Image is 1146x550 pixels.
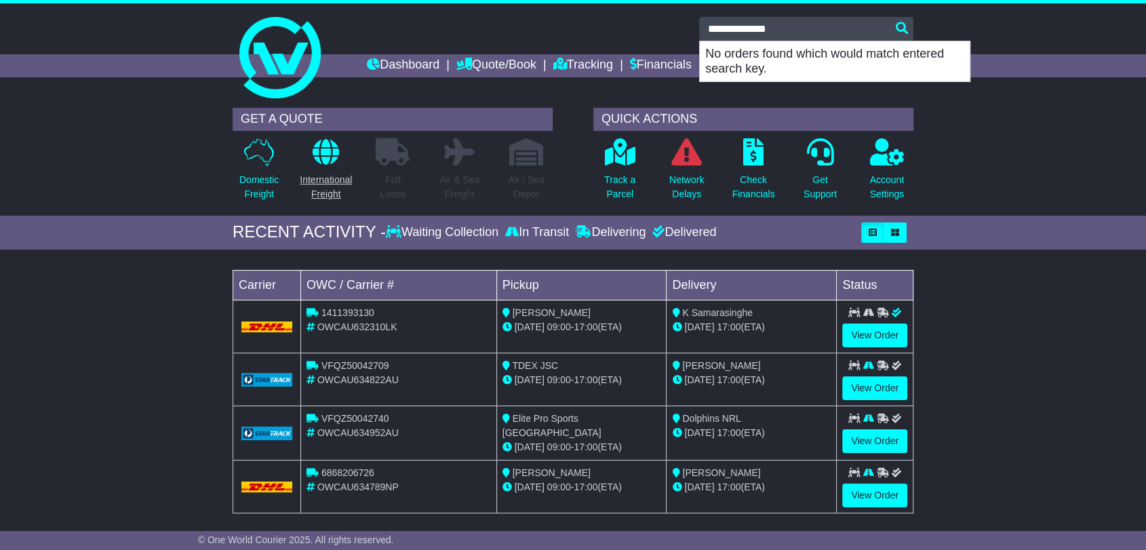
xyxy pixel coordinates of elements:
[700,41,970,81] p: No orders found which would match entered search key.
[574,374,597,385] span: 17:00
[239,138,279,209] a: DomesticFreight
[672,426,831,440] div: (ETA)
[502,440,661,454] div: - (ETA)
[547,482,571,492] span: 09:00
[574,441,597,452] span: 17:00
[233,108,553,131] div: GET A QUOTE
[804,173,837,201] p: Get Support
[669,173,704,201] p: Network Delays
[869,138,905,209] a: AccountSettings
[502,225,572,240] div: In Transit
[513,467,591,478] span: [PERSON_NAME]
[684,482,714,492] span: [DATE]
[512,360,558,371] span: TDEX JSC
[317,374,399,385] span: OWCAU634822AU
[456,54,536,77] a: Quote/Book
[870,173,905,201] p: Account Settings
[515,482,545,492] span: [DATE]
[717,374,740,385] span: 17:00
[682,307,753,318] span: K Samarasinghe
[682,413,740,424] span: Dolphins NRL
[842,376,907,400] a: View Order
[502,413,601,438] span: Elite Pro Sports [GEOGRAPHIC_DATA]
[574,321,597,332] span: 17:00
[842,323,907,347] a: View Order
[241,373,292,387] img: GetCarrierServiceLogo
[386,225,502,240] div: Waiting Collection
[439,173,479,201] p: Air & Sea Freight
[376,173,410,201] p: Full Loads
[321,307,374,318] span: 1411393130
[682,360,760,371] span: [PERSON_NAME]
[508,173,545,201] p: Air / Sea Depot
[321,413,389,424] span: VFQZ50042740
[684,374,714,385] span: [DATE]
[604,173,635,201] p: Track a Parcel
[233,222,386,242] div: RECENT ACTIVITY -
[239,173,279,201] p: Domestic Freight
[321,360,389,371] span: VFQZ50042709
[317,427,399,438] span: OWCAU634952AU
[593,108,913,131] div: QUICK ACTIONS
[672,373,831,387] div: (ETA)
[732,173,775,201] p: Check Financials
[604,138,636,209] a: Track aParcel
[367,54,439,77] a: Dashboard
[667,270,837,300] td: Delivery
[317,482,399,492] span: OWCAU634789NP
[547,441,571,452] span: 09:00
[299,138,353,209] a: InternationalFreight
[547,321,571,332] span: 09:00
[684,427,714,438] span: [DATE]
[198,534,394,545] span: © One World Courier 2025. All rights reserved.
[669,138,705,209] a: NetworkDelays
[502,480,661,494] div: - (ETA)
[515,441,545,452] span: [DATE]
[684,321,714,332] span: [DATE]
[682,467,760,478] span: [PERSON_NAME]
[317,321,397,332] span: OWCAU632310LK
[547,374,571,385] span: 09:00
[496,270,667,300] td: Pickup
[630,54,692,77] a: Financials
[301,270,497,300] td: OWC / Carrier #
[233,270,301,300] td: Carrier
[553,54,613,77] a: Tracking
[672,480,831,494] div: (ETA)
[241,427,292,440] img: GetCarrierServiceLogo
[717,482,740,492] span: 17:00
[321,467,374,478] span: 6868206726
[672,320,831,334] div: (ETA)
[572,225,649,240] div: Delivering
[574,482,597,492] span: 17:00
[515,321,545,332] span: [DATE]
[837,270,913,300] td: Status
[842,429,907,453] a: View Order
[649,225,716,240] div: Delivered
[241,482,292,492] img: DHL.png
[803,138,837,209] a: GetSupport
[732,138,776,209] a: CheckFinancials
[241,321,292,332] img: DHL.png
[717,321,740,332] span: 17:00
[502,373,661,387] div: - (ETA)
[300,173,352,201] p: International Freight
[515,374,545,385] span: [DATE]
[502,320,661,334] div: - (ETA)
[717,427,740,438] span: 17:00
[842,484,907,507] a: View Order
[513,307,591,318] span: [PERSON_NAME]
